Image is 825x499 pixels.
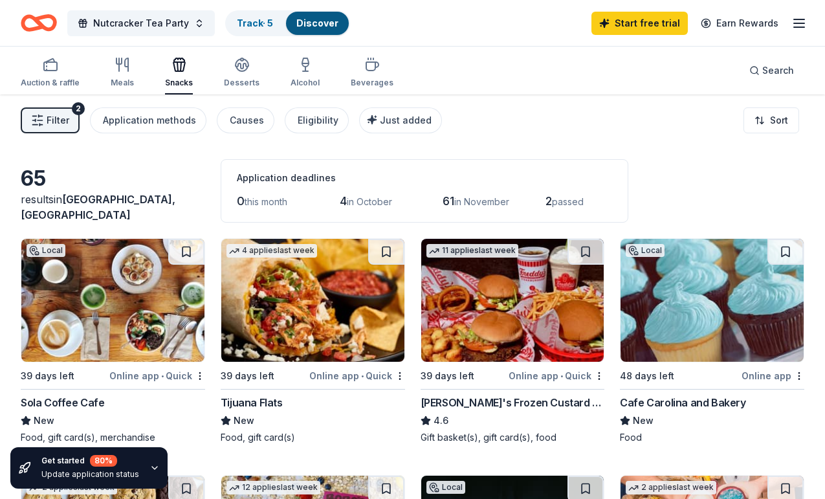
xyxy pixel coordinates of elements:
[770,113,788,128] span: Sort
[742,368,804,384] div: Online app
[165,78,193,88] div: Snacks
[21,8,57,38] a: Home
[421,431,605,444] div: Gift basket(s), gift card(s), food
[21,192,205,223] div: results
[351,52,393,94] button: Beverages
[552,196,584,207] span: passed
[226,481,320,494] div: 12 applies last week
[421,368,474,384] div: 39 days left
[626,244,665,257] div: Local
[165,52,193,94] button: Snacks
[443,194,454,208] span: 61
[743,107,799,133] button: Sort
[21,238,205,444] a: Image for Sola Coffee CafeLocal39 days leftOnline app•QuickSola Coffee CafeNewFood, gift card(s),...
[21,193,175,221] span: in
[93,16,189,31] span: Nutcracker Tea Party
[426,481,465,494] div: Local
[234,413,254,428] span: New
[21,431,205,444] div: Food, gift card(s), merchandise
[221,239,404,362] img: Image for Tijuana Flats
[560,371,563,381] span: •
[351,78,393,88] div: Beverages
[380,115,432,126] span: Just added
[545,194,552,208] span: 2
[426,244,518,258] div: 11 applies last week
[434,413,448,428] span: 4.6
[739,58,804,83] button: Search
[285,107,349,133] button: Eligibility
[421,238,605,444] a: Image for Freddy's Frozen Custard & Steakburgers11 applieslast week39 days leftOnline app•Quick[P...
[626,481,716,494] div: 2 applies last week
[620,238,804,444] a: Image for Cafe Carolina and BakeryLocal48 days leftOnline appCafe Carolina and BakeryNewFood
[41,455,139,467] div: Get started
[359,107,442,133] button: Just added
[21,239,204,362] img: Image for Sola Coffee Cafe
[237,194,245,208] span: 0
[620,395,745,410] div: Cafe Carolina and Bakery
[591,12,688,35] a: Start free trial
[41,469,139,480] div: Update application status
[620,431,804,444] div: Food
[421,239,604,362] img: Image for Freddy's Frozen Custard & Steakburgers
[72,102,85,115] div: 2
[454,196,509,207] span: in November
[309,368,405,384] div: Online app Quick
[291,78,320,88] div: Alcohol
[221,368,274,384] div: 39 days left
[237,170,612,186] div: Application deadlines
[762,63,794,78] span: Search
[224,78,259,88] div: Desserts
[340,194,347,208] span: 4
[90,107,206,133] button: Application methods
[21,368,74,384] div: 39 days left
[111,78,134,88] div: Meals
[509,368,604,384] div: Online app Quick
[237,17,273,28] a: Track· 5
[217,107,274,133] button: Causes
[225,10,350,36] button: Track· 5Discover
[21,193,175,221] span: [GEOGRAPHIC_DATA], [GEOGRAPHIC_DATA]
[161,371,164,381] span: •
[67,10,215,36] button: Nutcracker Tea Party
[361,371,364,381] span: •
[90,455,117,467] div: 80 %
[226,244,317,258] div: 4 applies last week
[21,52,80,94] button: Auction & raffle
[221,431,405,444] div: Food, gift card(s)
[21,395,105,410] div: Sola Coffee Cafe
[633,413,654,428] span: New
[109,368,205,384] div: Online app Quick
[421,395,605,410] div: [PERSON_NAME]'s Frozen Custard & Steakburgers
[693,12,786,35] a: Earn Rewards
[111,52,134,94] button: Meals
[224,52,259,94] button: Desserts
[296,17,338,28] a: Discover
[103,113,196,128] div: Application methods
[347,196,392,207] span: in October
[21,107,80,133] button: Filter2
[245,196,287,207] span: this month
[620,368,674,384] div: 48 days left
[230,113,264,128] div: Causes
[291,52,320,94] button: Alcohol
[27,244,65,257] div: Local
[34,413,54,428] span: New
[221,395,283,410] div: Tijuana Flats
[621,239,804,362] img: Image for Cafe Carolina and Bakery
[221,238,405,444] a: Image for Tijuana Flats4 applieslast week39 days leftOnline app•QuickTijuana FlatsNewFood, gift c...
[47,113,69,128] span: Filter
[21,78,80,88] div: Auction & raffle
[21,166,205,192] div: 65
[298,113,338,128] div: Eligibility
